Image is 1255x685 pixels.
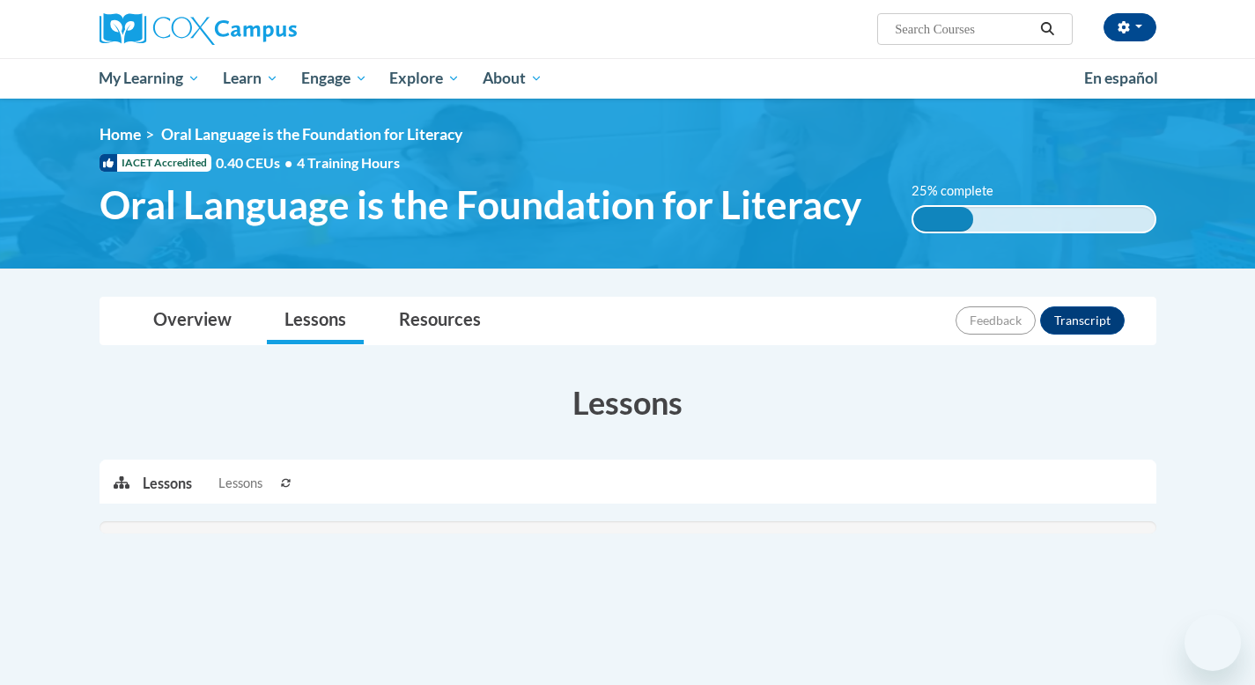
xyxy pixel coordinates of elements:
[1084,69,1158,87] span: En español
[1034,18,1060,40] button: Search
[1104,13,1156,41] button: Account Settings
[389,68,460,89] span: Explore
[161,125,462,144] span: Oral Language is the Foundation for Literacy
[301,68,367,89] span: Engage
[378,58,471,99] a: Explore
[136,298,249,344] a: Overview
[483,68,543,89] span: About
[223,68,278,89] span: Learn
[100,13,297,45] img: Cox Campus
[1040,306,1125,335] button: Transcript
[267,298,364,344] a: Lessons
[471,58,554,99] a: About
[1185,615,1241,671] iframe: Button to launch messaging window
[218,474,262,493] span: Lessons
[143,474,192,493] p: Lessons
[290,58,379,99] a: Engage
[1073,60,1170,97] a: En español
[100,154,211,172] span: IACET Accredited
[297,154,400,171] span: 4 Training Hours
[100,380,1156,424] h3: Lessons
[912,181,1013,201] label: 25% complete
[381,298,498,344] a: Resources
[73,58,1183,99] div: Main menu
[893,18,1034,40] input: Search Courses
[284,154,292,171] span: •
[99,68,200,89] span: My Learning
[88,58,212,99] a: My Learning
[913,207,973,232] div: 25% complete
[100,181,861,228] span: Oral Language is the Foundation for Literacy
[211,58,290,99] a: Learn
[216,153,297,173] span: 0.40 CEUs
[100,13,434,45] a: Cox Campus
[956,306,1036,335] button: Feedback
[100,125,141,144] a: Home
